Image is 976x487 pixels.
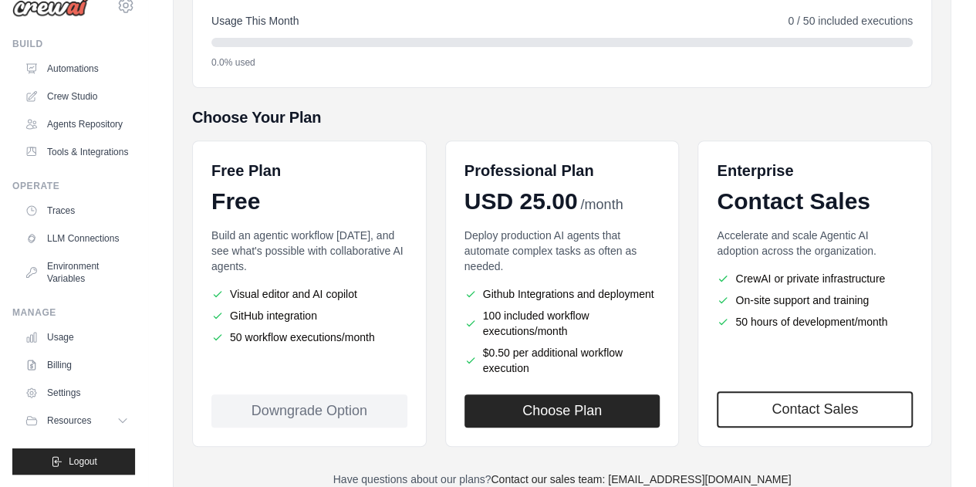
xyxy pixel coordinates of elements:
[12,180,135,192] div: Operate
[717,391,913,428] a: Contact Sales
[464,160,594,181] h6: Professional Plan
[19,112,135,137] a: Agents Repository
[211,188,407,215] div: Free
[19,325,135,350] a: Usage
[491,473,791,485] a: Contact our sales team: [EMAIL_ADDRESS][DOMAIN_NAME]
[12,38,135,50] div: Build
[717,271,913,286] li: CrewAI or private infrastructure
[19,84,135,109] a: Crew Studio
[192,472,932,487] p: Have questions about our plans?
[717,160,913,181] h6: Enterprise
[19,226,135,251] a: LLM Connections
[19,198,135,223] a: Traces
[192,107,932,128] h5: Choose Your Plan
[717,228,913,259] p: Accelerate and scale Agentic AI adoption across the organization.
[211,56,255,69] span: 0.0% used
[464,394,660,428] button: Choose Plan
[19,408,135,433] button: Resources
[19,56,135,81] a: Automations
[19,380,135,405] a: Settings
[717,314,913,330] li: 50 hours of development/month
[464,228,660,274] p: Deploy production AI agents that automate complex tasks as often as needed.
[464,286,660,302] li: Github Integrations and deployment
[47,414,91,427] span: Resources
[19,254,135,291] a: Environment Variables
[19,140,135,164] a: Tools & Integrations
[717,293,913,308] li: On-site support and training
[211,330,407,345] li: 50 workflow executions/month
[580,194,623,215] span: /month
[12,448,135,475] button: Logout
[211,160,281,181] h6: Free Plan
[69,455,97,468] span: Logout
[211,13,299,29] span: Usage This Month
[788,13,913,29] span: 0 / 50 included executions
[717,188,913,215] div: Contact Sales
[12,306,135,319] div: Manage
[211,228,407,274] p: Build an agentic workflow [DATE], and see what's possible with collaborative AI agents.
[19,353,135,377] a: Billing
[464,188,578,215] span: USD 25.00
[211,394,407,428] div: Downgrade Option
[211,286,407,302] li: Visual editor and AI copilot
[211,308,407,323] li: GitHub integration
[464,308,660,339] li: 100 included workflow executions/month
[464,345,660,376] li: $0.50 per additional workflow execution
